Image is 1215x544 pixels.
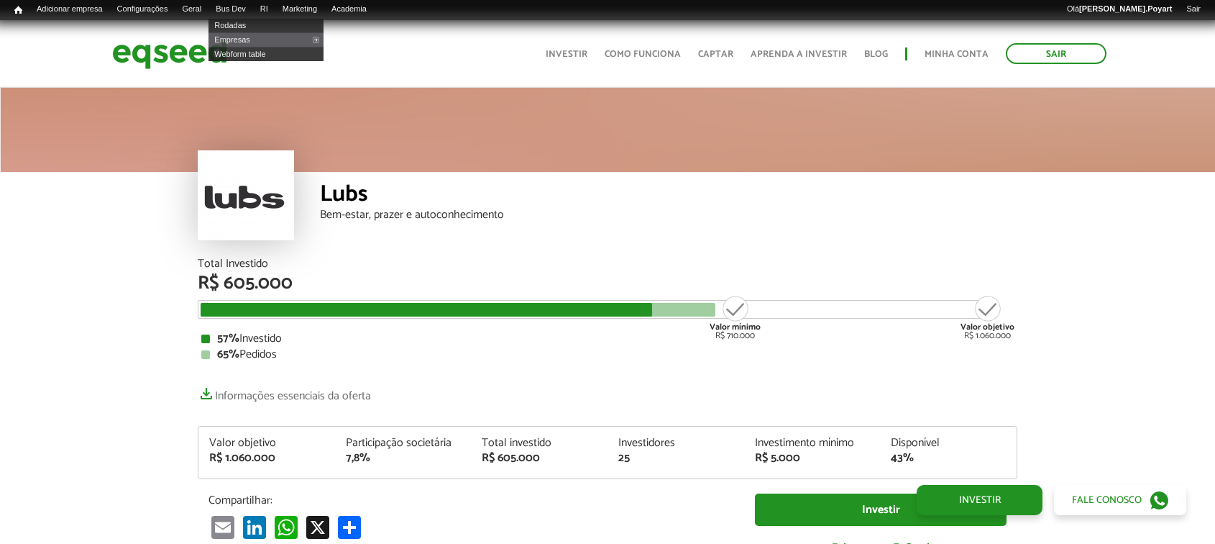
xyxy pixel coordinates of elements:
[7,4,29,17] a: Início
[208,4,253,15] a: Bus Dev
[217,345,239,364] strong: 65%
[208,514,237,538] a: Email
[755,438,870,449] div: Investimento mínimo
[482,453,597,464] div: R$ 605.000
[320,183,1017,209] div: Lubs
[1079,4,1172,13] strong: [PERSON_NAME].Poyart
[755,494,1007,526] a: Investir
[751,50,847,59] a: Aprenda a investir
[891,453,1006,464] div: 43%
[198,382,371,402] a: Informações essenciais da oferta
[482,438,597,449] div: Total investido
[198,258,1017,270] div: Total Investido
[917,485,1042,515] a: Investir
[253,4,275,15] a: RI
[320,209,1017,221] div: Bem-estar, prazer e autoconhecimento
[346,438,461,449] div: Participação societária
[335,514,364,538] a: Compartilhar
[272,514,301,538] a: WhatsApp
[1060,4,1180,15] a: Olá[PERSON_NAME].Poyart
[1179,4,1208,15] a: Sair
[960,294,1014,340] div: R$ 1.060.000
[201,349,1014,361] div: Pedidos
[240,514,269,538] a: LinkedIn
[14,5,22,15] span: Início
[110,4,175,15] a: Configurações
[275,4,324,15] a: Marketing
[303,514,332,538] a: X
[324,4,374,15] a: Academia
[698,50,733,59] a: Captar
[605,50,681,59] a: Como funciona
[925,50,989,59] a: Minha conta
[755,453,870,464] div: R$ 5.000
[346,453,461,464] div: 7,8%
[201,333,1014,345] div: Investido
[1054,485,1186,515] a: Fale conosco
[209,453,324,464] div: R$ 1.060.000
[1006,43,1106,64] a: Sair
[546,50,587,59] a: Investir
[208,494,733,507] p: Compartilhar:
[112,35,227,73] img: EqSeed
[175,4,208,15] a: Geral
[198,274,1017,293] div: R$ 605.000
[891,438,1006,449] div: Disponível
[217,329,239,348] strong: 57%
[618,438,733,449] div: Investidores
[208,18,324,32] a: Rodadas
[864,50,888,59] a: Blog
[960,320,1014,334] strong: Valor objetivo
[209,438,324,449] div: Valor objetivo
[708,294,762,340] div: R$ 710.000
[710,320,761,334] strong: Valor mínimo
[618,453,733,464] div: 25
[29,4,110,15] a: Adicionar empresa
